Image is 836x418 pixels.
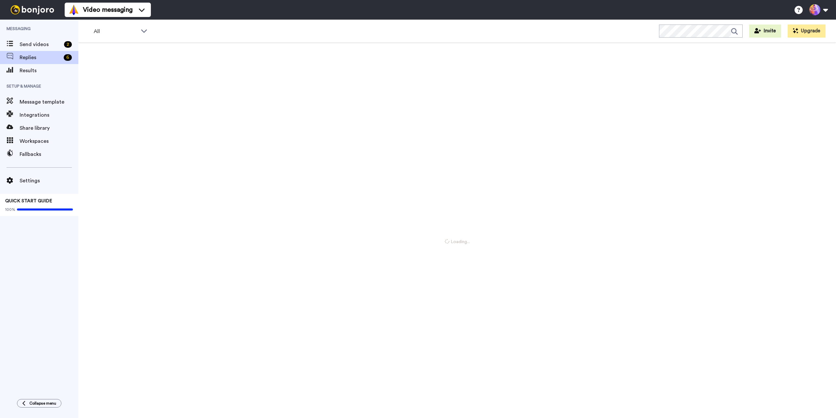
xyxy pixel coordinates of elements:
[5,199,52,203] span: QUICK START GUIDE
[20,41,61,48] span: Send videos
[20,54,61,61] span: Replies
[29,401,56,406] span: Collapse menu
[20,98,78,106] span: Message template
[69,5,79,15] img: vm-color.svg
[20,111,78,119] span: Integrations
[445,239,470,245] span: Loading...
[94,27,137,35] span: All
[788,25,826,38] button: Upgrade
[5,207,15,212] span: 100%
[20,67,78,75] span: Results
[64,41,72,48] div: 2
[20,124,78,132] span: Share library
[20,137,78,145] span: Workspaces
[64,54,72,61] div: 6
[20,177,78,185] span: Settings
[17,399,61,408] button: Collapse menu
[749,25,781,38] button: Invite
[83,5,133,14] span: Video messaging
[20,150,78,158] span: Fallbacks
[8,5,57,14] img: bj-logo-header-white.svg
